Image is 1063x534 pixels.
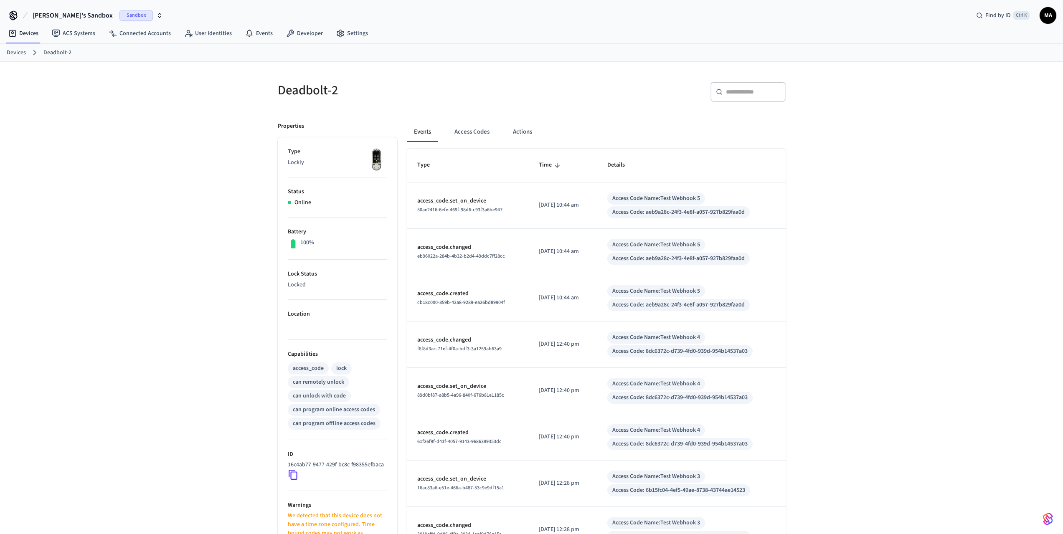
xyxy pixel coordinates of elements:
div: Access Code: 6b15fc04-4ef5-49ae-8738-43744ae14523 [612,486,745,495]
p: Warnings [288,501,387,510]
p: [DATE] 12:28 pm [539,525,587,534]
div: can program online access codes [293,405,375,414]
span: MA [1040,8,1055,23]
p: access_code.created [417,289,519,298]
a: ACS Systems [45,26,102,41]
div: Access Code: aeb9a28c-24f3-4e8f-a057-927b829faa0d [612,254,745,263]
span: Type [417,159,441,172]
span: 16ac83a6-e51e-466a-b487-53c9e9df15a1 [417,484,504,491]
img: Lockly Vision Lock, Front [366,147,387,172]
a: Deadbolt-2 [43,48,71,57]
div: Access Code Name: Test Webhook 4 [612,426,700,435]
p: access_code.changed [417,243,519,252]
p: [DATE] 10:44 am [539,247,587,256]
span: 61f26f9f-d43f-4057-9143-9686399353dc [417,438,502,445]
span: Find by ID [985,11,1011,20]
span: f8f8d3ac-71ef-4f0a-bdf3-3a1259ab63a9 [417,345,502,352]
a: Devices [7,48,26,57]
div: Access Code Name: Test Webhook 3 [612,519,700,527]
p: access_code.created [417,428,519,437]
a: Devices [2,26,45,41]
p: [DATE] 10:44 am [539,201,587,210]
p: [DATE] 12:40 pm [539,386,587,395]
div: can program offline access codes [293,419,375,428]
p: [DATE] 12:40 pm [539,340,587,349]
div: Find by IDCtrl K [969,8,1036,23]
span: Time [539,159,563,172]
p: access_code.set_on_device [417,197,519,205]
span: Ctrl K [1013,11,1030,20]
p: Status [288,187,387,196]
span: Sandbox [119,10,153,21]
div: Access Code Name: Test Webhook 4 [612,333,700,342]
p: 16c4ab77-9477-429f-bc8c-f98355efbaca [288,461,384,469]
p: Lock Status [288,270,387,278]
div: Access Code: 8dc6372c-d739-4fd0-939d-954b14537a03 [612,347,748,356]
div: Access Code: aeb9a28c-24f3-4e8f-a057-927b829faa0d [612,208,745,217]
p: access_code.changed [417,521,519,530]
p: Battery [288,228,387,236]
p: Online [294,198,311,207]
a: Developer [279,26,330,41]
p: Location [288,310,387,319]
p: access_code.set_on_device [417,475,519,483]
div: can remotely unlock [293,378,344,387]
p: 100% [300,238,314,247]
img: SeamLogoGradient.69752ec5.svg [1043,512,1053,526]
span: eb96022a-284b-4b32-b2d4-49ddc7ff28cc [417,253,505,260]
a: User Identities [178,26,238,41]
p: [DATE] 12:28 pm [539,479,587,488]
p: access_code.changed [417,336,519,344]
p: Lockly [288,158,387,167]
p: — [288,321,387,329]
div: ant example [407,122,786,142]
button: MA [1040,7,1056,24]
p: ID [288,450,387,459]
span: 50ae2416-6efe-469f-98d6-c93f3a6be947 [417,206,502,213]
p: [DATE] 12:40 pm [539,433,587,441]
div: Access Code Name: Test Webhook 4 [612,380,700,388]
a: Connected Accounts [102,26,178,41]
span: cb18c000-859b-42a8-9289-ea26bd89904f [417,299,505,306]
button: Access Codes [448,122,496,142]
div: Access Code: 8dc6372c-d739-4fd0-939d-954b14537a03 [612,440,748,448]
div: Access Code Name: Test Webhook 5 [612,240,700,249]
p: Properties [278,122,304,131]
p: Locked [288,281,387,289]
h5: Deadbolt-2 [278,82,527,99]
div: Access Code: aeb9a28c-24f3-4e8f-a057-927b829faa0d [612,301,745,309]
p: Type [288,147,387,156]
button: Events [407,122,438,142]
div: access_code [293,364,324,373]
p: [DATE] 10:44 am [539,294,587,302]
div: lock [336,364,347,373]
span: Details [607,159,636,172]
p: Capabilities [288,350,387,359]
span: 89d0bf87-a8b5-4a96-840f-676b81e1185c [417,392,504,399]
div: Access Code Name: Test Webhook 3 [612,472,700,481]
span: [PERSON_NAME]'s Sandbox [33,10,113,20]
button: Actions [506,122,539,142]
div: can unlock with code [293,392,346,400]
p: access_code.set_on_device [417,382,519,391]
div: Access Code Name: Test Webhook 5 [612,194,700,203]
div: Access Code: 8dc6372c-d739-4fd0-939d-954b14537a03 [612,393,748,402]
a: Events [238,26,279,41]
a: Settings [330,26,375,41]
div: Access Code Name: Test Webhook 5 [612,287,700,296]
